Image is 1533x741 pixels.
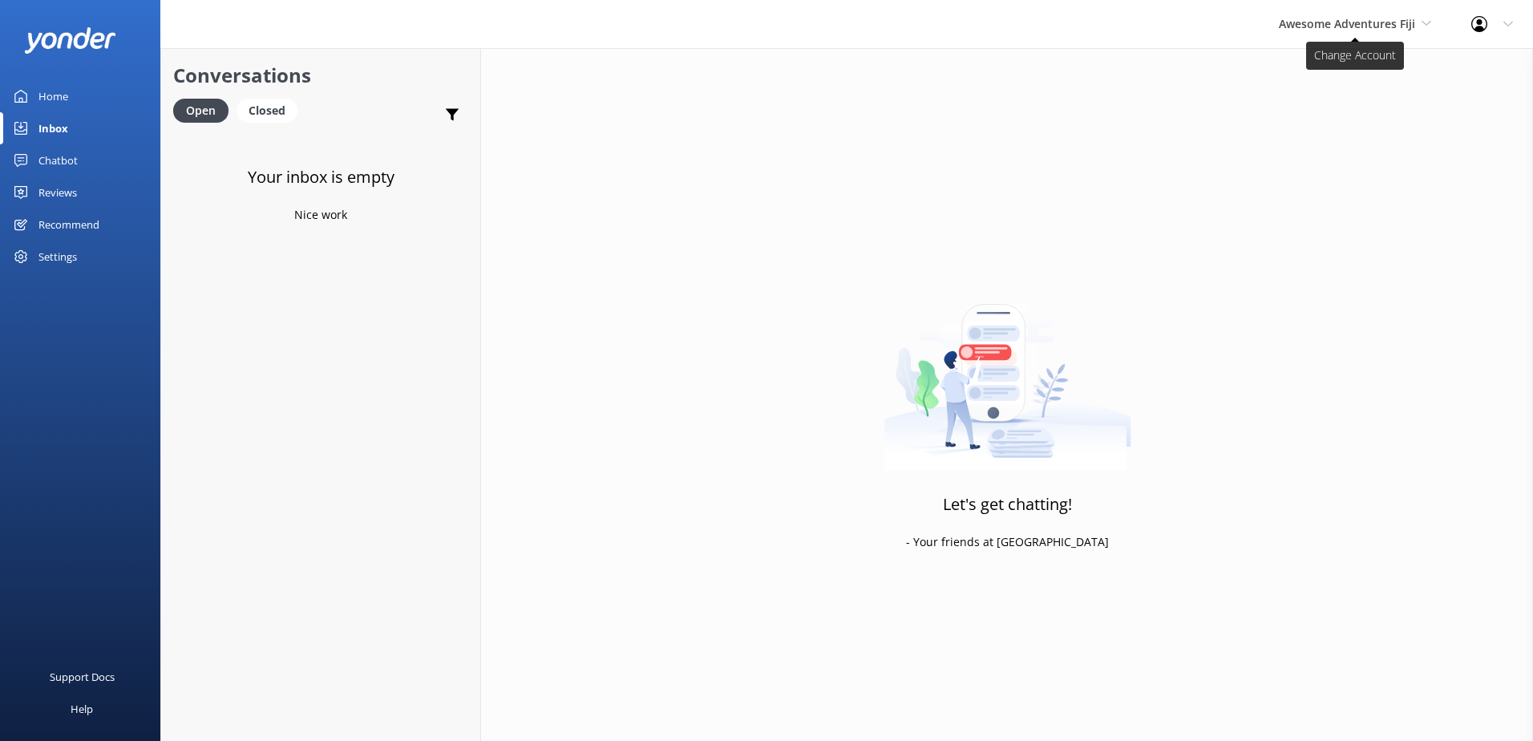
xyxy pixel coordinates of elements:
h3: Let's get chatting! [943,492,1072,517]
h3: Your inbox is empty [248,164,394,190]
div: Reviews [38,176,77,209]
div: Help [71,693,93,725]
div: Settings [38,241,77,273]
div: Support Docs [50,661,115,693]
div: Recommend [38,209,99,241]
img: yonder-white-logo.png [24,27,116,54]
p: Nice work [294,206,347,224]
div: Closed [237,99,297,123]
img: artwork of a man stealing a conversation from at giant smartphone [884,270,1131,471]
div: Open [173,99,229,123]
span: Awesome Adventures Fiji [1279,16,1415,31]
div: Inbox [38,112,68,144]
div: Home [38,80,68,112]
h2: Conversations [173,60,468,91]
a: Closed [237,101,305,119]
p: - Your friends at [GEOGRAPHIC_DATA] [906,533,1109,551]
a: Open [173,101,237,119]
div: Chatbot [38,144,78,176]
